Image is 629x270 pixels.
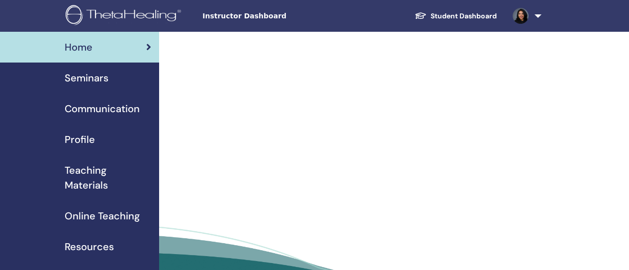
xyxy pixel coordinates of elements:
[65,208,140,223] span: Online Teaching
[513,8,529,24] img: default.jpg
[65,239,114,254] span: Resources
[202,11,352,21] span: Instructor Dashboard
[65,132,95,147] span: Profile
[415,11,427,20] img: graduation-cap-white.svg
[66,5,184,27] img: logo.png
[65,101,140,116] span: Communication
[65,40,92,55] span: Home
[407,7,505,25] a: Student Dashboard
[65,70,108,85] span: Seminars
[65,163,151,193] span: Teaching Materials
